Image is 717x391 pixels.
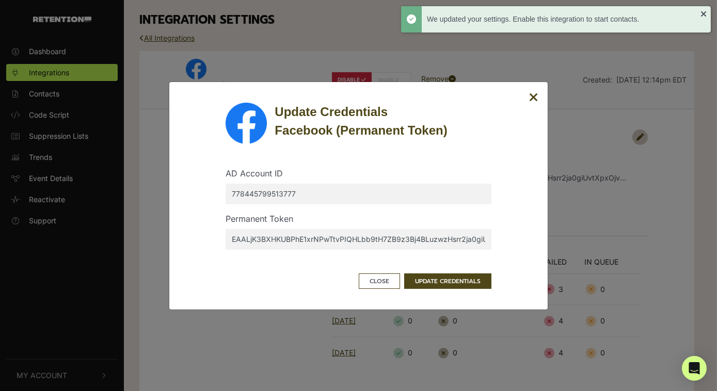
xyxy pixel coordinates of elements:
[275,123,447,137] strong: Facebook (Permanent Token)
[226,213,293,225] label: Permanent Token
[404,273,491,289] button: UPDATE CREDENTIALS
[529,91,538,104] button: Close
[226,229,491,250] input: [Permanent Token]
[226,103,267,144] img: Facebook (Permanent Token)
[359,273,400,289] button: Close
[427,14,700,25] div: We updated your settings. Enable this integration to start contacts.
[682,356,707,381] div: Open Intercom Messenger
[226,184,491,204] input: [AD Account ID]
[275,103,491,140] div: Update Credentials
[226,167,283,180] label: AD Account ID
